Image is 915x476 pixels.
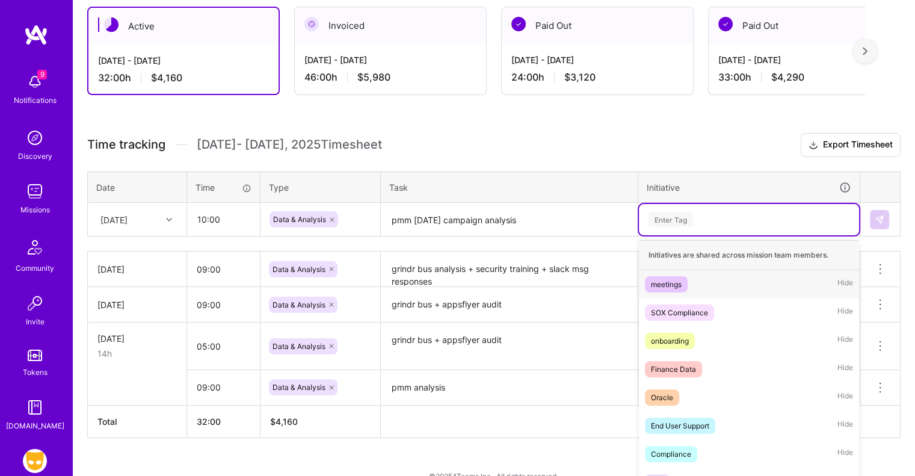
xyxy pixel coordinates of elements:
[23,449,47,473] img: Grindr: Data + FE + CyberSecurity + QA
[26,315,45,328] div: Invite
[187,253,260,285] input: HH:MM
[382,204,636,236] textarea: pmm [DATE] campaign analysis
[23,395,47,419] img: guide book
[260,172,381,203] th: Type
[273,215,326,224] span: Data & Analysis
[837,418,853,434] span: Hide
[709,7,900,44] div: Paid Out
[718,54,890,66] div: [DATE] - [DATE]
[837,304,853,321] span: Hide
[809,139,818,152] i: icon Download
[23,179,47,203] img: teamwork
[97,298,177,311] div: [DATE]
[23,126,47,150] img: discovery
[104,17,119,32] img: Active
[20,233,49,262] img: Community
[837,446,853,462] span: Hide
[270,416,298,427] span: $ 4,160
[718,71,890,84] div: 33:00 h
[273,342,325,351] span: Data & Analysis
[651,391,673,404] div: Oracle
[16,262,54,274] div: Community
[651,363,696,376] div: Finance Data
[196,181,251,194] div: Time
[837,361,853,377] span: Hide
[381,172,638,203] th: Task
[187,371,260,403] input: HH:MM
[97,263,177,276] div: [DATE]
[188,203,259,235] input: HH:MM
[20,449,50,473] a: Grindr: Data + FE + CyberSecurity + QA
[651,306,708,319] div: SOX Compliance
[97,332,177,345] div: [DATE]
[639,240,859,270] div: Initiatives are shared across mission team members.
[295,7,486,44] div: Invoiced
[651,335,689,347] div: onboarding
[651,278,682,291] div: meetings
[187,289,260,321] input: HH:MM
[28,350,42,361] img: tokens
[273,265,325,274] span: Data & Analysis
[718,17,733,31] img: Paid Out
[863,47,867,55] img: right
[23,291,47,315] img: Invite
[564,71,596,84] span: $3,120
[382,324,636,369] textarea: grindr bus + appsflyer audit
[651,419,709,432] div: End User Support
[6,419,64,432] div: [DOMAIN_NAME]
[647,181,851,194] div: Initiative
[187,405,260,437] th: 32:00
[382,371,636,404] textarea: pmm analysis
[88,405,187,437] th: Total
[197,137,382,152] span: [DATE] - [DATE] , 2025 Timesheet
[273,300,325,309] span: Data & Analysis
[98,54,269,67] div: [DATE] - [DATE]
[273,383,325,392] span: Data & Analysis
[511,54,683,66] div: [DATE] - [DATE]
[187,330,260,362] input: HH:MM
[98,72,269,84] div: 32:00 h
[304,54,476,66] div: [DATE] - [DATE]
[18,150,52,162] div: Discovery
[100,213,128,226] div: [DATE]
[151,72,182,84] span: $4,160
[837,276,853,292] span: Hide
[23,366,48,379] div: Tokens
[88,8,279,45] div: Active
[511,17,526,31] img: Paid Out
[357,71,390,84] span: $5,980
[382,253,636,286] textarea: grindr bus analysis + security training + slack msg responses
[771,71,804,84] span: $4,290
[20,203,50,216] div: Missions
[166,217,172,223] i: icon Chevron
[837,389,853,406] span: Hide
[801,133,901,157] button: Export Timesheet
[511,71,683,84] div: 24:00 h
[382,288,636,321] textarea: grindr bus + appsflyer audit
[87,137,165,152] span: Time tracking
[649,210,693,229] div: Enter Tag
[24,24,48,46] img: logo
[97,347,177,360] div: 14h
[304,17,319,31] img: Invoiced
[23,70,47,94] img: bell
[88,172,187,203] th: Date
[651,448,691,460] div: Compliance
[837,333,853,349] span: Hide
[875,215,884,224] img: Submit
[304,71,476,84] div: 46:00 h
[14,94,57,107] div: Notifications
[37,70,47,79] span: 9
[502,7,693,44] div: Paid Out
